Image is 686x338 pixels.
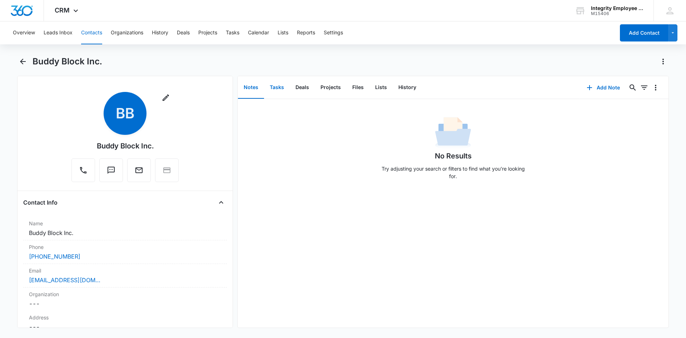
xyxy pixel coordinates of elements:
[627,82,638,93] button: Search...
[13,21,35,44] button: Overview
[591,11,643,16] div: account id
[127,158,151,182] button: Email
[580,79,627,96] button: Add Note
[152,21,168,44] button: History
[347,77,369,99] button: Files
[71,170,95,176] a: Call
[657,56,669,67] button: Actions
[435,151,472,161] h1: No Results
[198,21,217,44] button: Projects
[315,77,347,99] button: Projects
[127,170,151,176] a: Email
[29,229,221,237] dd: Buddy Block Inc.
[44,21,73,44] button: Leads Inbox
[29,243,221,251] label: Phone
[23,288,227,311] div: Organization---
[55,6,70,14] span: CRM
[29,323,221,331] dd: ---
[29,290,221,298] label: Organization
[29,276,100,284] a: [EMAIL_ADDRESS][DOMAIN_NAME]
[29,299,221,308] dd: ---
[650,82,661,93] button: Overflow Menu
[238,77,264,99] button: Notes
[29,314,221,321] label: Address
[23,198,58,207] h4: Contact Info
[23,240,227,264] div: Phone[PHONE_NUMBER]
[33,56,102,67] h1: Buddy Block Inc.
[278,21,288,44] button: Lists
[591,5,643,11] div: account name
[369,77,393,99] button: Lists
[638,82,650,93] button: Filters
[17,56,28,67] button: Back
[393,77,422,99] button: History
[99,158,123,182] button: Text
[81,21,102,44] button: Contacts
[23,311,227,334] div: Address---
[23,264,227,288] div: Email[EMAIL_ADDRESS][DOMAIN_NAME]
[297,21,315,44] button: Reports
[215,197,227,208] button: Close
[29,220,221,227] label: Name
[620,24,668,41] button: Add Contact
[226,21,239,44] button: Tasks
[29,267,221,274] label: Email
[378,165,528,180] p: Try adjusting your search or filters to find what you’re looking for.
[29,252,80,261] a: [PHONE_NUMBER]
[104,92,146,135] span: BB
[97,141,154,151] div: Buddy Block Inc.
[23,217,227,240] div: NameBuddy Block Inc.
[264,77,290,99] button: Tasks
[177,21,190,44] button: Deals
[111,21,143,44] button: Organizations
[435,115,471,151] img: No Data
[324,21,343,44] button: Settings
[290,77,315,99] button: Deals
[71,158,95,182] button: Call
[248,21,269,44] button: Calendar
[99,170,123,176] a: Text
